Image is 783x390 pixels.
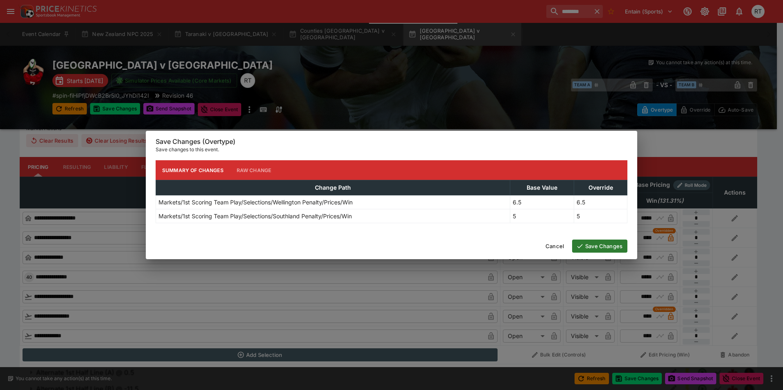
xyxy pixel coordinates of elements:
[230,160,278,180] button: Raw Change
[156,137,627,146] h6: Save Changes (Overtype)
[574,195,627,209] td: 6.5
[510,209,574,223] td: 5
[541,240,569,253] button: Cancel
[574,209,627,223] td: 5
[574,180,627,195] th: Override
[510,180,574,195] th: Base Value
[156,180,510,195] th: Change Path
[510,195,574,209] td: 6.5
[572,240,627,253] button: Save Changes
[156,160,230,180] button: Summary of Changes
[158,212,352,220] p: Markets/1st Scoring Team Play/Selections/Southland Penalty/Prices/Win
[158,198,353,206] p: Markets/1st Scoring Team Play/Selections/Wellington Penalty/Prices/Win
[156,146,627,154] p: Save changes to this event.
